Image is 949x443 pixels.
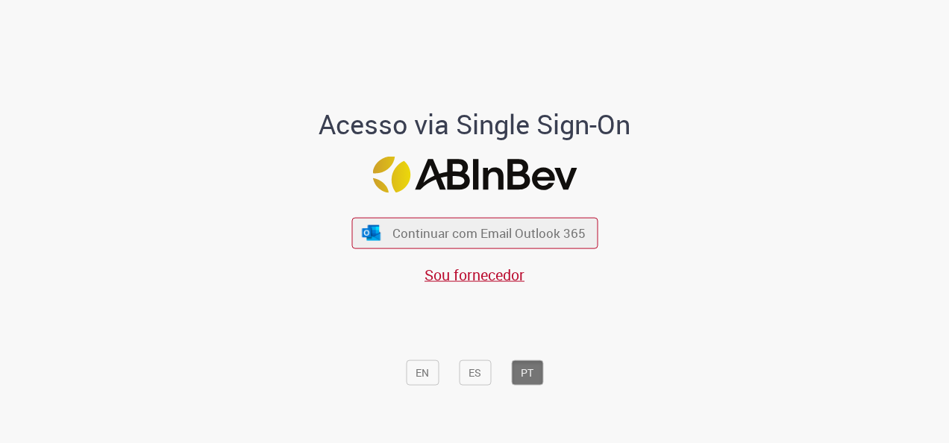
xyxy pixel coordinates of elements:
[511,359,543,385] button: PT
[459,359,491,385] button: ES
[361,224,382,240] img: ícone Azure/Microsoft 360
[425,264,524,284] a: Sou fornecedor
[406,359,439,385] button: EN
[372,157,577,193] img: Logo ABInBev
[351,218,598,248] button: ícone Azure/Microsoft 360 Continuar com Email Outlook 365
[268,109,682,139] h1: Acesso via Single Sign-On
[392,224,586,242] span: Continuar com Email Outlook 365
